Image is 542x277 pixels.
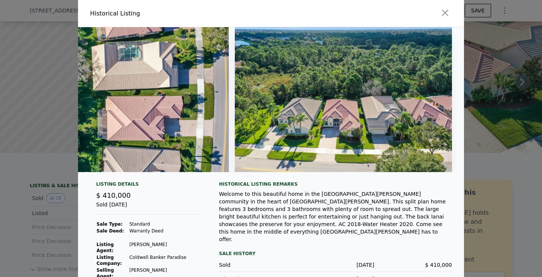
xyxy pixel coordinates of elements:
[96,191,131,199] span: $ 410,000
[96,201,201,215] div: Sold [DATE]
[235,27,452,172] img: Property Img
[12,27,229,172] img: Property Img
[219,190,452,243] div: Welcome to this beautiful home in the [GEOGRAPHIC_DATA][PERSON_NAME] community in the heart of [G...
[96,255,122,266] strong: Listing Company:
[129,241,201,254] td: [PERSON_NAME]
[425,262,452,268] span: $ 410,000
[219,261,297,269] div: Sold
[219,249,452,258] div: Sale History
[96,228,124,234] strong: Sale Deed:
[297,261,374,269] div: [DATE]
[96,181,201,190] div: Listing Details
[90,9,268,18] div: Historical Listing
[129,228,201,234] td: Warranty Deed
[129,221,201,228] td: Standard
[96,242,114,253] strong: Listing Agent:
[219,181,452,187] div: Historical Listing remarks
[96,222,122,227] strong: Sale Type:
[129,254,201,267] td: Coldwell Banker Paradise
